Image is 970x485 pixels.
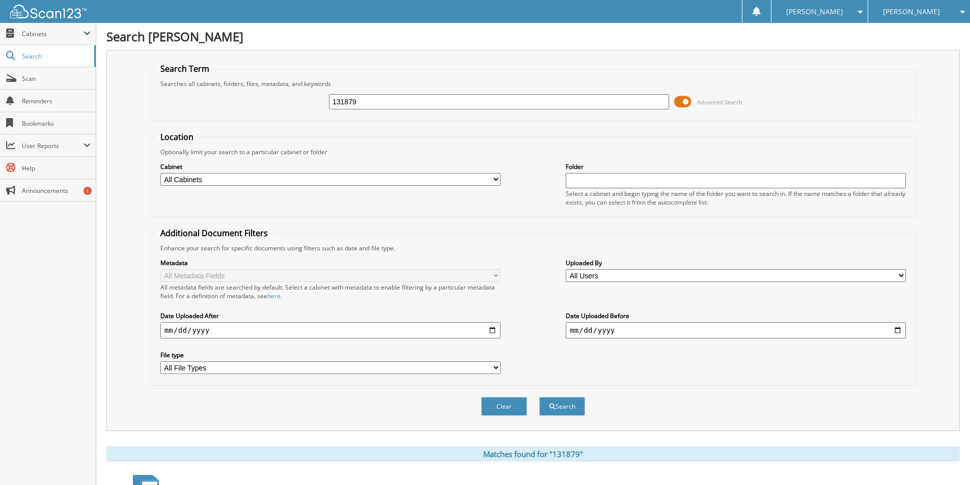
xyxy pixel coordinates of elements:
label: Folder [566,162,906,171]
label: Date Uploaded Before [566,311,906,320]
label: Uploaded By [566,259,906,267]
label: Metadata [160,259,501,267]
div: Optionally limit your search to a particular cabinet or folder [155,148,911,156]
span: [PERSON_NAME] [786,9,843,15]
span: Search [22,52,89,61]
legend: Search Term [155,63,214,74]
div: All metadata fields are searched by default. Select a cabinet with metadata to enable filtering b... [160,283,501,300]
input: start [160,322,501,338]
span: User Reports [22,141,84,150]
label: File type [160,351,501,359]
label: Cabinet [160,162,501,171]
span: Bookmarks [22,119,91,128]
span: Announcements [22,186,91,195]
div: Searches all cabinets, folders, files, metadata, and keywords [155,79,911,88]
a: here [267,292,281,300]
div: Enhance your search for specific documents using filters such as date and file type. [155,244,911,252]
button: Clear [481,397,527,416]
input: end [566,322,906,338]
div: 1 [84,187,92,195]
div: Matches found for "131879" [106,446,960,462]
span: Reminders [22,97,91,105]
span: Cabinets [22,30,84,38]
span: Help [22,164,91,173]
legend: Location [155,131,199,142]
button: Search [539,397,585,416]
span: Advanced Search [697,98,742,106]
span: Scan [22,74,91,83]
img: scan123-logo-white.svg [10,5,87,18]
label: Date Uploaded After [160,311,501,320]
legend: Additional Document Filters [155,227,273,239]
span: [PERSON_NAME] [883,9,940,15]
div: Select a cabinet and begin typing the name of the folder you want to search in. If the name match... [566,189,906,207]
h1: Search [PERSON_NAME] [106,28,960,45]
